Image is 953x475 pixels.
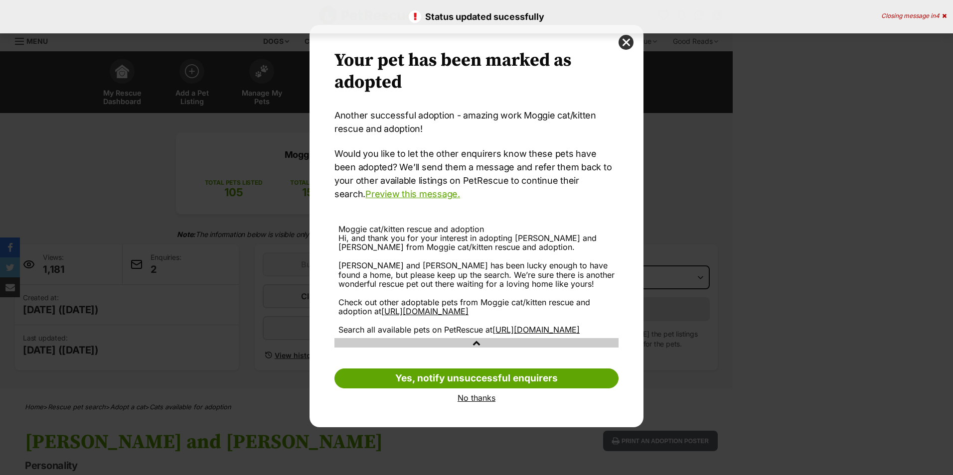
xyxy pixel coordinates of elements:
[10,10,943,23] p: Status updated sucessfully
[365,189,460,199] a: Preview this message.
[334,368,619,388] a: Yes, notify unsuccessful enquirers
[492,325,580,335] a: [URL][DOMAIN_NAME]
[334,147,619,201] p: Would you like to let the other enquirers know these pets have been adopted? We’ll send them a me...
[334,50,619,94] h2: Your pet has been marked as adopted
[338,224,484,234] span: Moggie cat/kitten rescue and adoption
[334,393,619,402] a: No thanks
[936,12,940,19] span: 4
[619,35,634,50] button: close
[381,306,469,316] a: [URL][DOMAIN_NAME]
[334,109,619,135] p: Another successful adoption - amazing work Moggie cat/kitten rescue and adoption!
[881,12,947,19] div: Closing message in
[338,234,615,334] div: Hi, and thank you for your interest in adopting [PERSON_NAME] and [PERSON_NAME] from Moggie cat/k...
